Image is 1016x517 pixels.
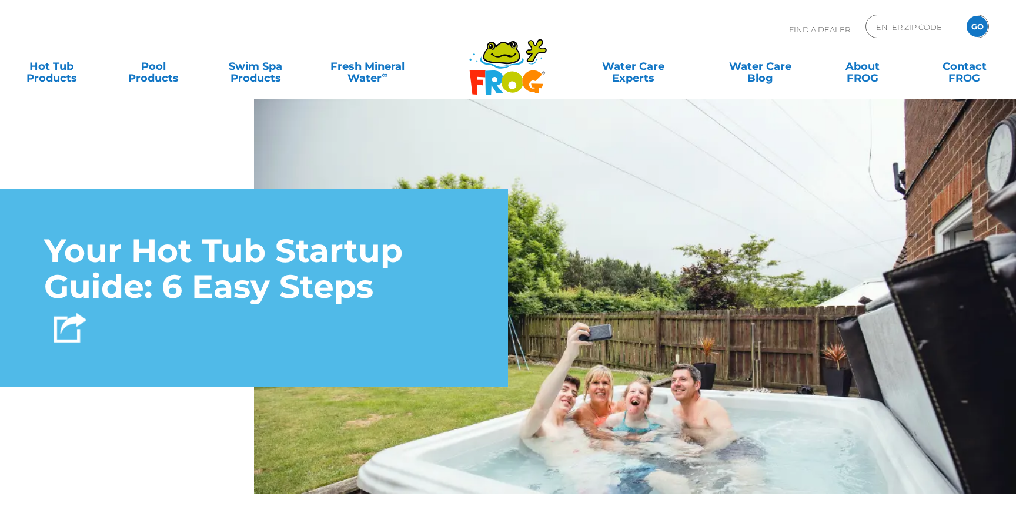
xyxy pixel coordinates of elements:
h1: Your Hot Tub Startup Guide: 6 Easy Steps [44,233,464,304]
p: Find A Dealer [789,15,850,44]
img: Frog Products Logo [463,23,553,95]
input: GO [967,16,988,37]
sup: ∞ [382,70,387,79]
a: Swim SpaProducts [216,55,295,78]
a: Water CareBlog [721,55,800,78]
a: PoolProducts [114,55,193,78]
a: Water CareExperts [569,55,698,78]
a: Hot TubProducts [12,55,91,78]
a: AboutFROG [823,55,902,78]
a: ContactFROG [925,55,1004,78]
img: Share [54,313,86,343]
a: Fresh MineralWater∞ [318,55,417,78]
